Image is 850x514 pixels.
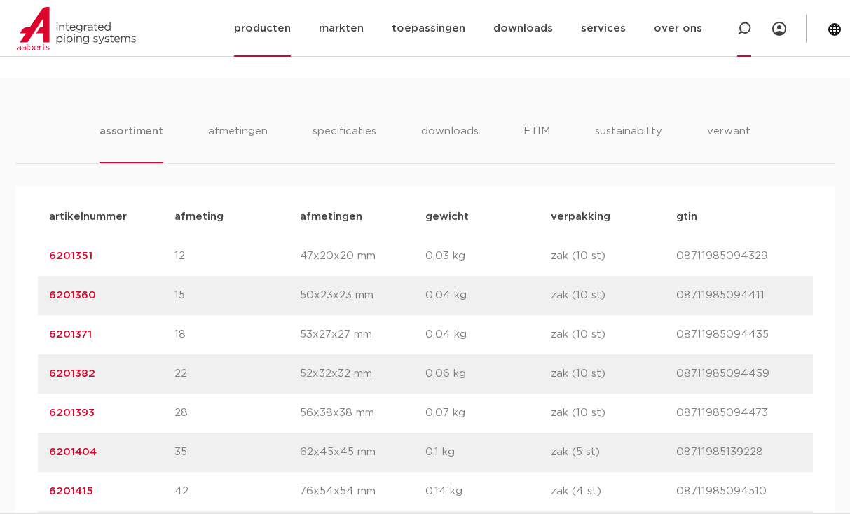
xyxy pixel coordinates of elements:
[551,326,676,343] p: zak (10 st)
[551,405,676,422] p: zak (10 st)
[551,287,676,304] p: zak (10 st)
[300,483,425,500] p: 76x54x54 mm
[676,287,802,304] p: 08711985094411
[676,209,802,225] p: gtin
[174,483,300,500] p: 42
[676,248,802,265] p: 08711985094329
[49,209,174,225] p: artikelnummer
[174,326,300,343] p: 18
[425,444,551,461] p: 0,1 kg
[676,483,802,500] p: 08711985094510
[595,123,662,163] li: sustainability
[49,447,97,457] a: 6201404
[313,123,376,163] li: specificaties
[551,483,676,500] p: zak (4 st)
[425,209,551,225] p: gewicht
[300,405,425,422] p: 56x38x38 mm
[676,444,802,461] p: 08711985139228
[100,123,163,163] li: assortiment
[551,366,676,382] p: zak (10 st)
[300,444,425,461] p: 62x45x45 mm
[174,444,300,461] p: 35
[425,483,551,500] p: 0,14 kg
[300,326,425,343] p: 53x27x27 mm
[174,248,300,265] p: 12
[49,368,95,379] a: 6201382
[425,287,551,304] p: 0,04 kg
[174,287,300,304] p: 15
[676,405,802,422] p: 08711985094473
[174,405,300,422] p: 28
[300,366,425,382] p: 52x32x32 mm
[425,405,551,422] p: 0,07 kg
[208,123,268,163] li: afmetingen
[425,326,551,343] p: 0,04 kg
[174,366,300,382] p: 22
[551,444,676,461] p: zak (5 st)
[300,209,425,225] p: afmetingen
[676,326,802,343] p: 08711985094435
[707,123,750,163] li: verwant
[49,408,95,418] a: 6201393
[425,248,551,265] p: 0,03 kg
[421,123,479,163] li: downloads
[49,290,96,300] a: 6201360
[300,248,425,265] p: 47x20x20 mm
[551,209,676,225] p: verpakking
[551,248,676,265] p: zak (10 st)
[174,209,300,225] p: afmeting
[49,486,93,496] a: 6201415
[676,366,802,382] p: 08711985094459
[300,287,425,304] p: 50x23x23 mm
[523,123,550,163] li: ETIM
[49,329,92,340] a: 6201371
[49,251,92,261] a: 6201351
[425,366,551,382] p: 0,06 kg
